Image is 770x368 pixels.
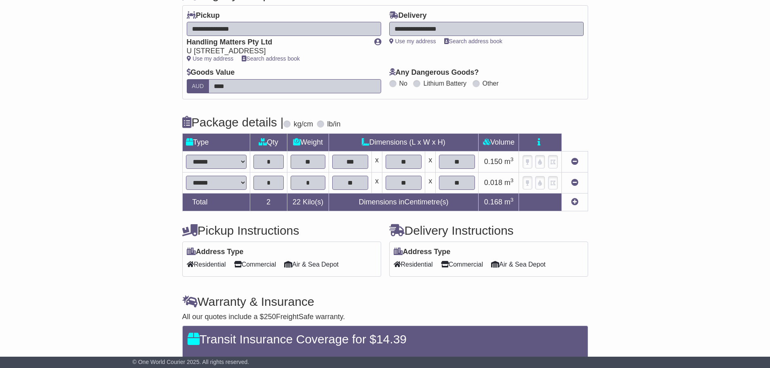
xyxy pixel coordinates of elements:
[182,224,381,237] h4: Pickup Instructions
[327,120,340,129] label: lb/in
[389,68,479,77] label: Any Dangerous Goods?
[188,332,583,346] h4: Transit Insurance Coverage for $
[389,38,436,44] a: Use my address
[187,68,235,77] label: Goods Value
[394,248,451,257] label: Address Type
[182,133,250,151] td: Type
[484,198,502,206] span: 0.168
[504,198,514,206] span: m
[182,193,250,211] td: Total
[182,116,284,129] h4: Package details |
[287,193,329,211] td: Kilo(s)
[187,248,244,257] label: Address Type
[187,55,234,62] a: Use my address
[394,258,433,271] span: Residential
[250,193,287,211] td: 2
[284,258,339,271] span: Air & Sea Depot
[571,198,578,206] a: Add new item
[571,179,578,187] a: Remove this item
[484,179,502,187] span: 0.018
[484,158,502,166] span: 0.150
[425,172,436,193] td: x
[187,258,226,271] span: Residential
[234,258,276,271] span: Commercial
[329,133,479,151] td: Dimensions (L x W x H)
[511,197,514,203] sup: 3
[133,359,249,365] span: © One World Courier 2025. All rights reserved.
[187,79,209,93] label: AUD
[182,295,588,308] h4: Warranty & Insurance
[504,179,514,187] span: m
[182,313,588,322] div: All our quotes include a $ FreightSafe warranty.
[511,156,514,162] sup: 3
[571,158,578,166] a: Remove this item
[423,80,466,87] label: Lithium Battery
[389,224,588,237] h4: Delivery Instructions
[329,193,479,211] td: Dimensions in Centimetre(s)
[511,177,514,183] sup: 3
[504,158,514,166] span: m
[441,258,483,271] span: Commercial
[371,172,382,193] td: x
[187,38,366,47] div: Handling Matters Pty Ltd
[242,55,300,62] a: Search address book
[371,151,382,172] td: x
[287,133,329,151] td: Weight
[483,80,499,87] label: Other
[376,332,407,346] span: 14.39
[444,38,502,44] a: Search address book
[479,133,519,151] td: Volume
[187,47,366,56] div: U [STREET_ADDRESS]
[293,120,313,129] label: kg/cm
[425,151,436,172] td: x
[293,198,301,206] span: 22
[250,133,287,151] td: Qty
[187,11,220,20] label: Pickup
[264,313,276,321] span: 250
[399,80,407,87] label: No
[491,258,546,271] span: Air & Sea Depot
[389,11,427,20] label: Delivery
